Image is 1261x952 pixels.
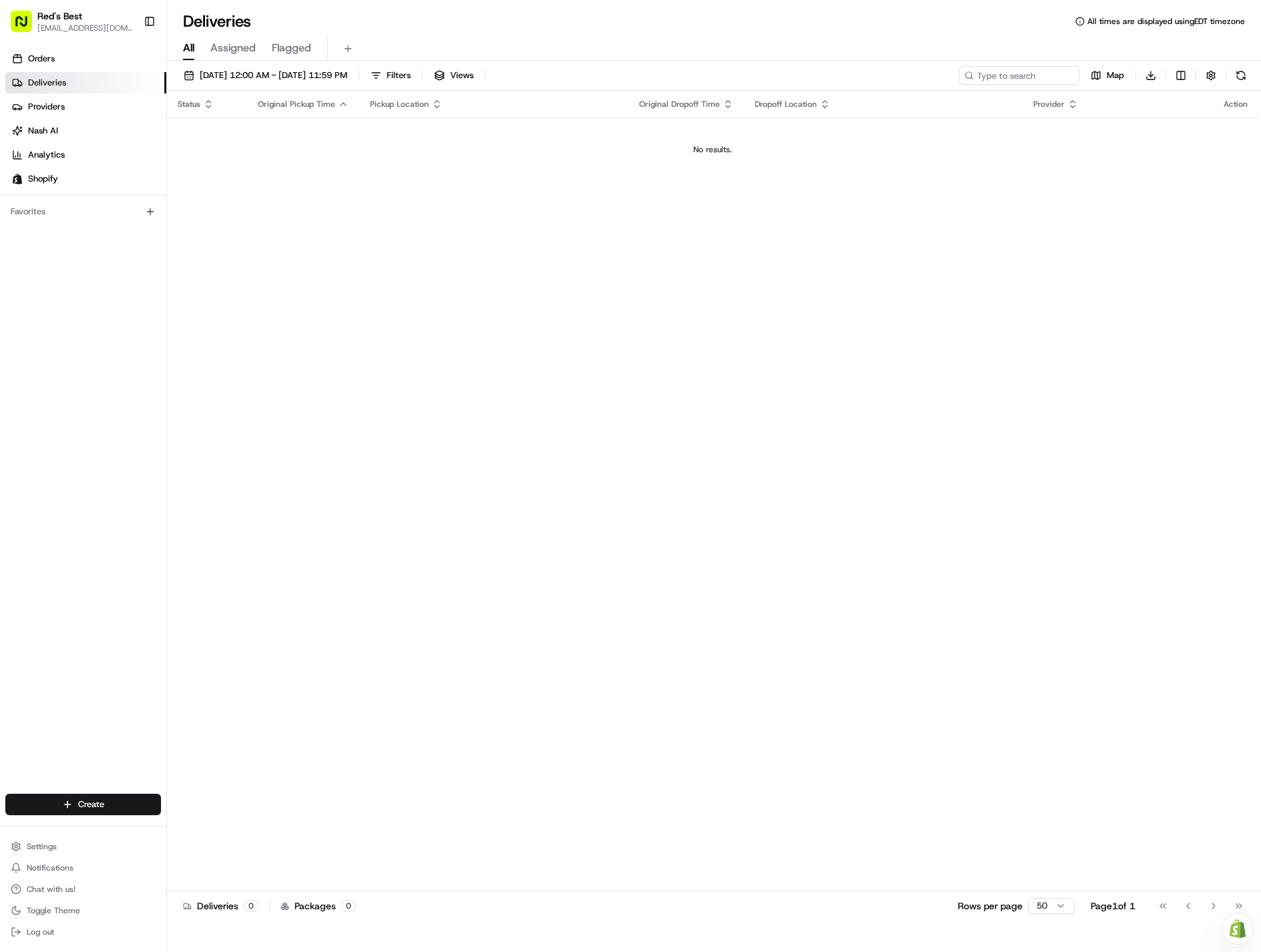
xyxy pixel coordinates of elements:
[27,927,54,937] span: Log out
[5,72,166,93] a: Deliveries
[28,77,66,89] span: Deliveries
[5,880,161,899] button: Chat with us!
[341,900,356,912] div: 0
[5,201,161,222] div: Favorites
[1033,99,1065,109] span: Provider
[428,66,480,85] button: Views
[387,69,411,81] span: Filters
[5,794,161,815] button: Create
[258,99,335,109] span: Original Pickup Time
[1232,66,1250,85] button: Refresh
[1091,899,1135,913] div: Page 1 of 1
[5,901,161,920] button: Toggle Theme
[28,173,58,185] span: Shopify
[27,841,57,852] span: Settings
[5,5,138,37] button: Red's Best[EMAIL_ADDRESS][DOMAIN_NAME]
[450,69,474,81] span: Views
[5,923,161,941] button: Log out
[281,899,356,913] div: Packages
[172,144,1253,155] div: No results.
[37,9,82,23] button: Red's Best
[5,168,166,190] a: Shopify
[28,53,55,65] span: Orders
[1085,66,1130,85] button: Map
[210,40,256,56] span: Assigned
[365,66,417,85] button: Filters
[1224,99,1248,109] div: Action
[5,120,166,142] a: Nash AI
[28,125,58,137] span: Nash AI
[183,899,258,913] div: Deliveries
[5,96,166,117] a: Providers
[178,66,353,85] button: [DATE] 12:00 AM - [DATE] 11:59 PM
[37,23,133,33] button: [EMAIL_ADDRESS][DOMAIN_NAME]
[244,900,258,912] div: 0
[5,48,166,69] a: Orders
[370,99,429,109] span: Pickup Location
[78,798,104,810] span: Create
[958,899,1023,913] p: Rows per page
[27,884,75,895] span: Chat with us!
[1087,16,1245,27] span: All times are displayed using EDT timezone
[12,174,23,184] img: Shopify logo
[5,144,166,166] a: Analytics
[1107,69,1124,81] span: Map
[27,863,73,873] span: Notifications
[639,99,720,109] span: Original Dropoff Time
[200,69,347,81] span: [DATE] 12:00 AM - [DATE] 11:59 PM
[5,859,161,877] button: Notifications
[183,11,251,32] h1: Deliveries
[959,66,1079,85] input: Type to search
[178,99,200,109] span: Status
[28,101,65,113] span: Providers
[755,99,817,109] span: Dropoff Location
[27,905,80,916] span: Toggle Theme
[28,149,65,161] span: Analytics
[5,837,161,856] button: Settings
[183,40,194,56] span: All
[272,40,311,56] span: Flagged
